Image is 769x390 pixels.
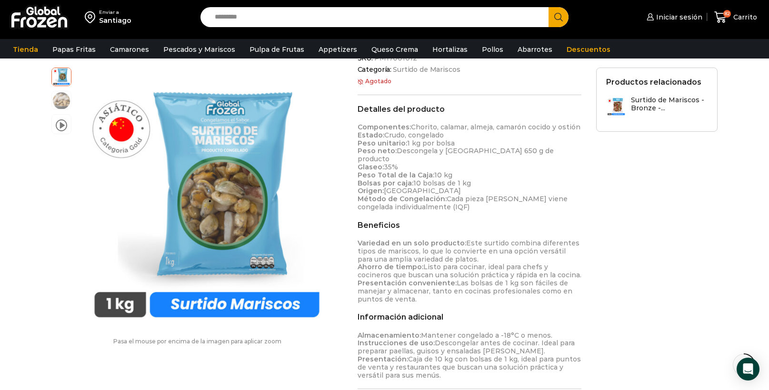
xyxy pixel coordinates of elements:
[358,146,397,155] strong: Peso neto:
[513,40,557,58] a: Abarrotes
[373,54,417,62] span: PM17001012
[245,40,309,58] a: Pulpa de Frutas
[85,9,99,25] img: address-field-icon.svg
[358,331,421,340] strong: Almacenamiento:
[358,221,582,230] h2: Beneficios
[99,9,131,16] div: Enviar a
[51,338,343,345] p: Pasa el mouse por encima de la imagen para aplicar zoom
[631,96,708,112] h3: Surtido de Mariscos - Bronze -...
[358,66,582,74] span: Categoría:
[562,40,615,58] a: Descuentos
[358,186,384,195] strong: Origen:
[712,6,759,29] a: 82 Carrito
[358,195,447,203] strong: Método de Congelación:
[358,312,582,322] h2: Información adicional
[723,10,731,18] span: 82
[358,131,384,139] strong: Estado:
[358,105,582,114] h2: Detalles del producto
[52,67,71,86] span: surtido-gold
[549,7,569,27] button: Search button
[737,358,759,380] div: Open Intercom Messenger
[105,40,154,58] a: Camarones
[428,40,472,58] a: Hortalizas
[358,279,457,287] strong: Presentación conveniente:
[391,66,460,74] a: Surtido de Mariscos
[314,40,362,58] a: Appetizers
[358,355,408,363] strong: Presentación:
[52,91,71,110] span: surtido de marisco gold
[358,339,435,347] strong: Instrucciones de uso:
[48,40,100,58] a: Papas Fritas
[606,96,708,117] a: Surtido de Mariscos - Bronze -...
[644,8,702,27] a: Iniciar sesión
[358,171,434,179] strong: Peso Total de la Caja:
[367,40,423,58] a: Queso Crema
[358,123,411,131] strong: Componentes:
[606,78,701,87] h2: Productos relacionados
[477,40,508,58] a: Pollos
[358,163,384,171] strong: Glaseo:
[731,12,757,22] span: Carrito
[159,40,240,58] a: Pescados y Mariscos
[654,12,702,22] span: Iniciar sesión
[358,331,582,380] p: Mantener congelado a -18°C o menos. Descongelar antes de cocinar. Ideal para preparar paellas, gu...
[8,40,43,58] a: Tienda
[358,239,582,303] p: Este surtido combina diferentes tipos de mariscos, lo que lo convierte en una opción versátil par...
[358,239,466,247] strong: Variedad en un solo producto:
[358,179,413,187] strong: Bolsas por caja:
[99,16,131,25] div: Santiago
[358,54,582,62] span: SKU:
[358,123,582,211] p: Chorito, calamar, almeja, camarón cocido y ostión Crudo, congelado 1 kg por bolsa Descongela y [G...
[358,139,407,147] strong: Peso unitario:
[358,78,582,85] p: Agotado
[358,263,423,271] strong: Ahorro de tiempo:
